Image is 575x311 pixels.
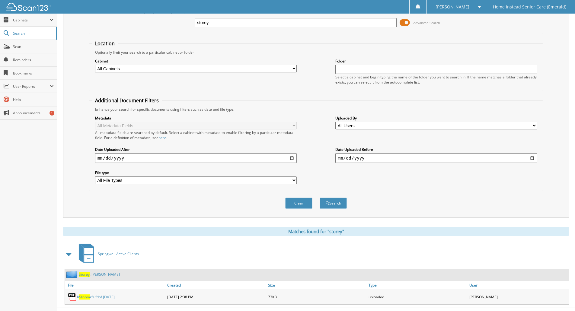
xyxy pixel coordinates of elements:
span: Storey [79,272,90,277]
input: end [335,153,537,163]
a: KStoreyrfs fdof [DATE] [77,294,115,300]
div: Select a cabinet and begin typing the name of the folder you want to search in. If the name match... [335,75,537,85]
a: Created [166,281,267,289]
img: scan123-logo-white.svg [6,3,51,11]
a: File [65,281,166,289]
span: Announcements [13,110,54,116]
span: Help [13,97,54,102]
a: User [468,281,569,289]
label: File type [95,170,297,175]
input: start [95,153,297,163]
span: [PERSON_NAME] [436,5,469,9]
span: Home Instead Senior Care (Emerald) [493,5,566,9]
div: Matches found for "storey" [63,227,569,236]
a: Size [267,281,367,289]
label: Metadata [95,116,297,121]
span: Scan [13,44,54,49]
a: Type [367,281,468,289]
span: Bookmarks [13,71,54,76]
div: All metadata fields are searched by default. Select a cabinet with metadata to enable filtering b... [95,130,297,140]
div: 73KB [267,291,367,303]
span: Cabinets [13,17,50,23]
div: uploaded [367,291,468,303]
label: Uploaded By [335,116,537,121]
div: Optionally limit your search to a particular cabinet or folder [92,50,540,55]
a: Storey, [PERSON_NAME] [79,272,120,277]
div: [PERSON_NAME] [468,291,569,303]
span: Springwell Active Clients [98,251,139,256]
label: Date Uploaded After [95,147,297,152]
span: User Reports [13,84,50,89]
img: folder2.png [66,271,79,278]
legend: Location [92,40,118,47]
iframe: Chat Widget [545,282,575,311]
legend: Additional Document Filters [92,97,162,104]
span: Search [13,31,53,36]
span: Reminders [13,57,54,62]
button: Clear [285,198,312,209]
label: Cabinet [95,59,297,64]
span: Storey [79,294,90,300]
a: here [158,135,166,140]
div: 1 [50,111,54,116]
div: [DATE] 2:38 PM [166,291,267,303]
label: Folder [335,59,537,64]
div: Enhance your search for specific documents using filters such as date and file type. [92,107,540,112]
a: Springwell Active Clients [75,242,139,266]
img: PDF.png [68,292,77,301]
span: Advanced Search [413,21,440,25]
label: Date Uploaded Before [335,147,537,152]
button: Search [320,198,347,209]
